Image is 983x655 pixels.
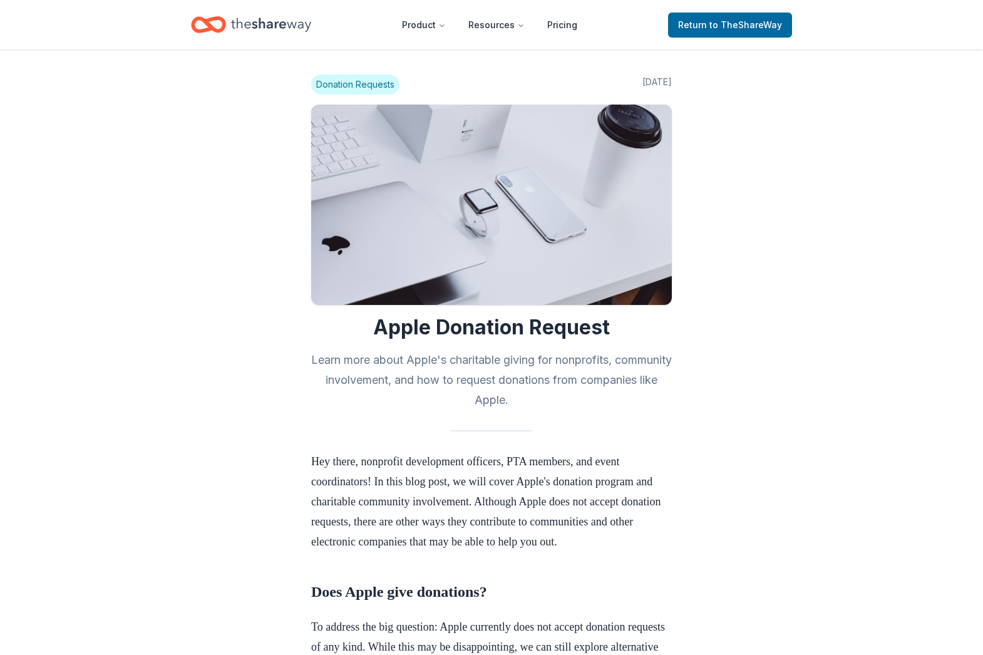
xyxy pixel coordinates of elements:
span: to TheShareWay [709,19,782,30]
a: Home [191,10,311,39]
span: Return [678,18,782,33]
p: Hey there, nonprofit development officers, PTA members, and event coordinators! In this blog post... [311,451,672,552]
h2: Does Apple give donations? [311,582,672,602]
h2: Learn more about Apple's charitable giving for nonprofits, community involvement, and how to requ... [311,350,672,410]
button: Product [392,13,456,38]
button: Resources [458,13,535,38]
nav: Main [392,10,587,39]
h1: Apple Donation Request [311,315,672,340]
span: [DATE] [642,75,672,95]
a: Pricing [537,13,587,38]
a: Returnto TheShareWay [668,13,792,38]
span: Donation Requests [311,75,399,95]
img: Image for Apple Donation Request [311,105,672,305]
